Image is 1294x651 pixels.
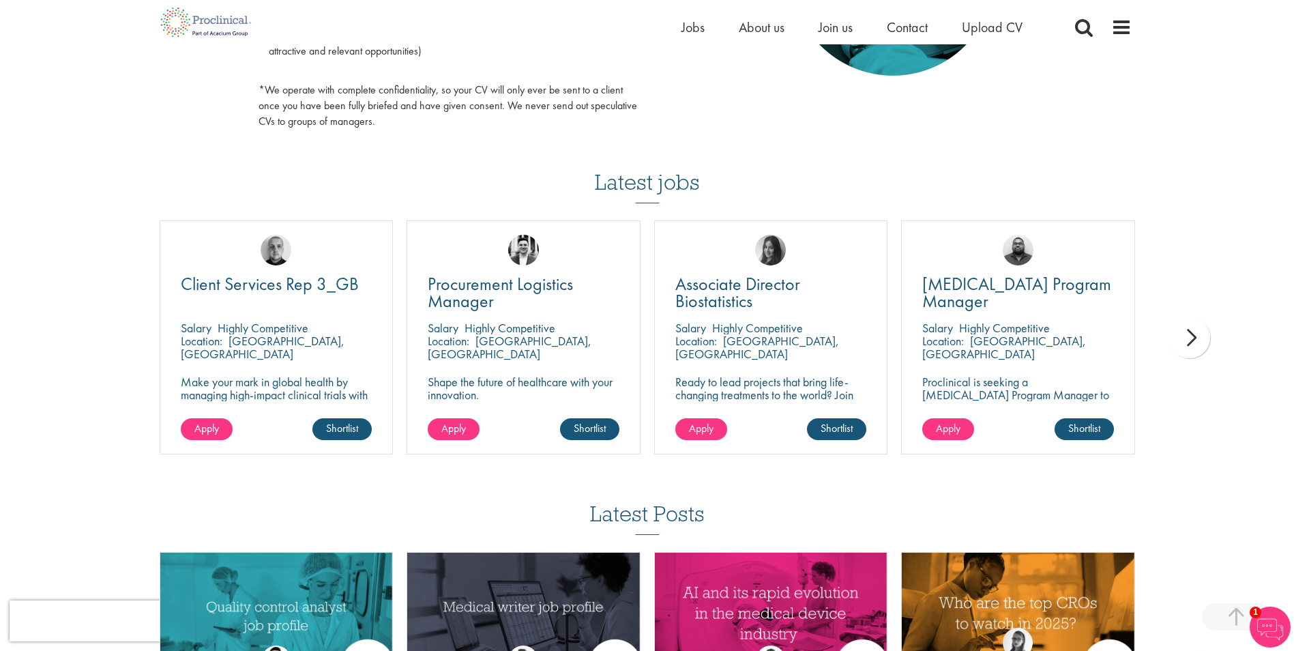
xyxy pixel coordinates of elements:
p: Proclinical is seeking a [MEDICAL_DATA] Program Manager to join our client's team for an exciting... [922,375,1114,453]
a: Upload CV [962,18,1023,36]
span: Associate Director Biostatistics [675,272,800,313]
a: Procurement Logistics Manager [428,276,619,310]
p: Highly Competitive [712,320,803,336]
a: Apply [922,418,974,440]
a: Associate Director Biostatistics [675,276,867,310]
div: next [1169,317,1210,358]
img: Chatbot [1250,607,1291,648]
h3: Latest Posts [590,502,705,535]
span: Location: [675,333,717,349]
a: Shortlist [560,418,619,440]
span: Apply [936,421,960,435]
p: Highly Competitive [959,320,1050,336]
span: Apply [194,421,219,435]
span: Procurement Logistics Manager [428,272,573,313]
a: Apply [428,418,480,440]
p: [GEOGRAPHIC_DATA], [GEOGRAPHIC_DATA] [181,333,344,362]
span: Salary [428,320,458,336]
span: Apply [441,421,466,435]
span: Location: [922,333,964,349]
span: 1 [1250,607,1261,618]
p: Highly Competitive [465,320,555,336]
span: Apply [689,421,714,435]
span: Location: [428,333,469,349]
span: [MEDICAL_DATA] Program Manager [922,272,1111,313]
a: Contact [887,18,928,36]
span: Client Services Rep 3_GB [181,272,359,295]
img: Harry Budge [261,235,291,265]
span: Salary [675,320,706,336]
a: [MEDICAL_DATA] Program Manager [922,276,1114,310]
span: Salary [922,320,953,336]
a: Client Services Rep 3_GB [181,276,372,293]
img: Heidi Hennigan [755,235,786,265]
a: Jobs [681,18,705,36]
p: [GEOGRAPHIC_DATA], [GEOGRAPHIC_DATA] [675,333,839,362]
a: Apply [675,418,727,440]
span: Location: [181,333,222,349]
span: Salary [181,320,211,336]
a: Join us [819,18,853,36]
p: *We operate with complete confidentiality, so your CV will only ever be sent to a client once you... [259,83,637,130]
p: Highly Competitive [218,320,308,336]
p: Make your mark in global health by managing high-impact clinical trials with a leading CRO. [181,375,372,414]
p: [GEOGRAPHIC_DATA], [GEOGRAPHIC_DATA] [922,333,1086,362]
a: Shortlist [1055,418,1114,440]
h3: Latest jobs [595,136,700,203]
p: Shape the future of healthcare with your innovation. [428,375,619,401]
a: About us [739,18,784,36]
img: Edward Little [508,235,539,265]
a: Shortlist [807,418,866,440]
a: Apply [181,418,233,440]
iframe: reCAPTCHA [10,601,184,641]
a: Shortlist [312,418,372,440]
p: Ready to lead projects that bring life-changing treatments to the world? Join our client at the f... [675,375,867,440]
p: [GEOGRAPHIC_DATA], [GEOGRAPHIC_DATA] [428,333,591,362]
img: Ashley Bennett [1003,235,1033,265]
